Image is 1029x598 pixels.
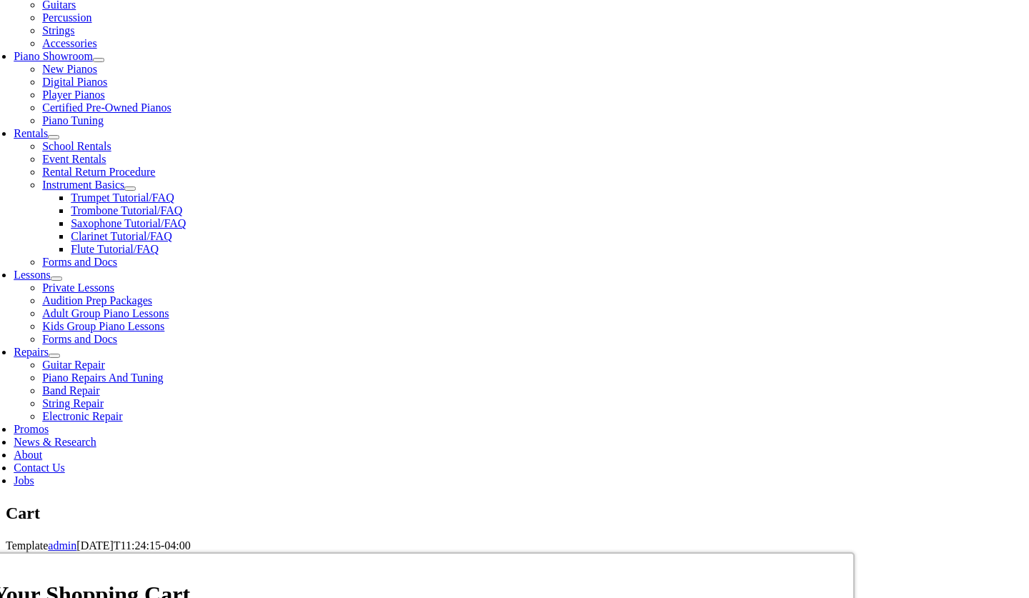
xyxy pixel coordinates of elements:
a: Rental Return Procedure [42,166,155,178]
a: About [14,449,42,461]
a: Electronic Repair [42,410,122,422]
a: News & Research [14,436,96,448]
button: Open submenu of Piano Showroom [93,58,104,62]
a: Strings [42,24,74,36]
a: Contact Us [14,462,65,474]
a: Piano Repairs And Tuning [42,372,163,384]
span: [DATE]T11:24:15-04:00 [76,539,190,552]
a: Percussion [42,11,91,24]
a: String Repair [42,397,104,409]
a: New Pianos [42,63,97,75]
a: admin [48,539,76,552]
a: School Rentals [42,140,111,152]
a: Rentals [14,127,48,139]
a: Instrument Basics [42,179,124,191]
a: Flute Tutorial/FAQ [71,243,159,255]
a: Private Lessons [42,281,114,294]
button: Open submenu of Lessons [51,276,62,281]
a: Audition Prep Packages [42,294,152,307]
a: Saxophone Tutorial/FAQ [71,217,186,229]
a: Forms and Docs [42,256,117,268]
a: Jobs [14,474,34,487]
a: Piano Tuning [42,114,104,126]
a: Player Pianos [42,89,105,101]
a: Trombone Tutorial/FAQ [71,204,182,216]
a: Piano Showroom [14,50,93,62]
button: Open submenu of Repairs [49,354,60,358]
a: Lessons [14,269,51,281]
button: Open submenu of Instrument Basics [124,186,136,191]
a: Forms and Docs [42,333,117,345]
a: Guitar Repair [42,359,105,371]
a: Event Rentals [42,153,106,165]
a: Promos [14,423,49,435]
button: Open submenu of Rentals [48,135,59,139]
a: Trumpet Tutorial/FAQ [71,191,174,204]
a: Accessories [42,37,96,49]
a: Kids Group Piano Lessons [42,320,164,332]
a: Certified Pre-Owned Pianos [42,101,171,114]
a: Adult Group Piano Lessons [42,307,169,319]
a: Repairs [14,346,49,358]
a: Band Repair [42,384,99,397]
a: Digital Pianos [42,76,107,88]
a: Clarinet Tutorial/FAQ [71,230,172,242]
span: Template [6,539,48,552]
